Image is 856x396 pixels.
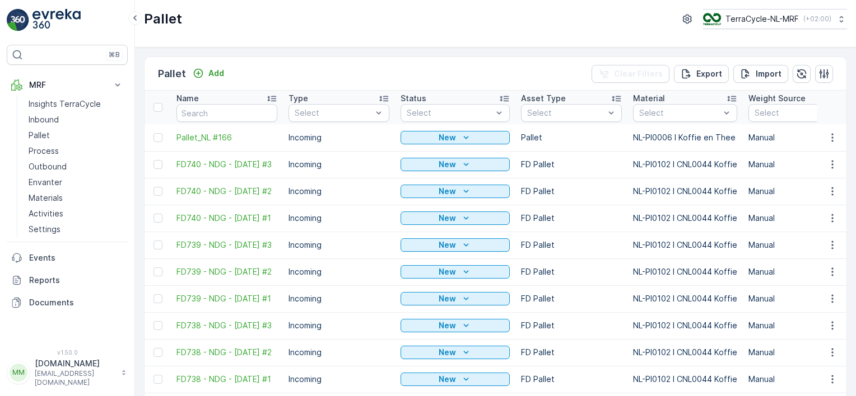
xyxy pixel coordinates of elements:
[743,151,855,178] td: Manual
[627,258,743,285] td: NL-PI0102 I CNL0044 Koffie
[743,232,855,258] td: Manual
[283,124,395,151] td: Incoming
[401,185,510,198] button: New
[24,159,128,175] a: Outbound
[7,247,128,269] a: Events
[439,320,456,331] p: New
[29,275,123,286] p: Reports
[592,65,669,83] button: Clear Filters
[283,205,395,232] td: Incoming
[627,339,743,366] td: NL-PI0102 I CNL0044 Koffie
[153,375,162,384] div: Toggle Row Selected
[29,252,123,263] p: Events
[158,66,186,82] p: Pallet
[29,224,61,235] p: Settings
[283,285,395,312] td: Incoming
[153,348,162,357] div: Toggle Row Selected
[176,374,277,385] span: FD738 - NDG - [DATE] #1
[639,107,720,119] p: Select
[153,160,162,169] div: Toggle Row Selected
[295,107,372,119] p: Select
[29,192,63,204] p: Materials
[7,349,128,356] span: v 1.50.0
[153,267,162,276] div: Toggle Row Selected
[627,124,743,151] td: NL-PI0006 I Koffie en Thee
[176,374,277,385] a: FD738 - NDG - 11.09.2025 #1
[439,293,456,304] p: New
[153,187,162,196] div: Toggle Row Selected
[627,232,743,258] td: NL-PI0102 I CNL0044 Koffie
[439,347,456,358] p: New
[627,285,743,312] td: NL-PI0102 I CNL0044 Koffie
[439,374,456,385] p: New
[176,213,277,224] a: FD740 - NDG - 25.09.2025 #1
[35,358,115,369] p: [DOMAIN_NAME]
[627,366,743,393] td: NL-PI0102 I CNL0044 Koffie
[743,205,855,232] td: Manual
[283,339,395,366] td: Incoming
[439,213,456,224] p: New
[743,258,855,285] td: Manual
[29,79,105,91] p: MRF
[401,238,510,252] button: New
[627,205,743,232] td: NL-PI0102 I CNL0044 Koffie
[439,159,456,170] p: New
[176,239,277,251] a: FD739 - NDG - 19.09.2025 #3
[283,312,395,339] td: Incoming
[176,132,277,143] a: Pallet_NL #166
[153,294,162,303] div: Toggle Row Selected
[515,339,627,366] td: FD Pallet
[401,93,426,104] p: Status
[283,151,395,178] td: Incoming
[24,190,128,206] a: Materials
[439,186,456,197] p: New
[10,364,27,381] div: MM
[176,93,199,104] p: Name
[176,213,277,224] span: FD740 - NDG - [DATE] #1
[24,128,128,143] a: Pallet
[176,347,277,358] a: FD738 - NDG - 11.09.2025 #2
[515,312,627,339] td: FD Pallet
[756,68,781,79] p: Import
[748,93,806,104] p: Weight Source
[208,68,224,79] p: Add
[7,269,128,291] a: Reports
[29,114,59,125] p: Inbound
[755,107,832,119] p: Select
[283,232,395,258] td: Incoming
[176,239,277,251] span: FD739 - NDG - [DATE] #3
[696,68,722,79] p: Export
[24,112,128,128] a: Inbound
[7,9,29,31] img: logo
[743,339,855,366] td: Manual
[176,266,277,277] span: FD739 - NDG - [DATE] #2
[153,241,162,249] div: Toggle Row Selected
[627,178,743,205] td: NL-PI0102 I CNL0044 Koffie
[725,13,799,25] p: TerraCycle-NL-MRF
[24,221,128,237] a: Settings
[176,186,277,197] a: FD740 - NDG - 25.09.2025 #2
[176,104,277,122] input: Search
[527,107,604,119] p: Select
[176,320,277,331] span: FD738 - NDG - [DATE] #3
[407,107,492,119] p: Select
[401,265,510,279] button: New
[703,9,847,29] button: TerraCycle-NL-MRF(+02:00)
[24,175,128,190] a: Envanter
[153,214,162,223] div: Toggle Row Selected
[29,161,67,172] p: Outbound
[515,232,627,258] td: FD Pallet
[401,373,510,386] button: New
[29,145,59,157] p: Process
[633,93,665,104] p: Material
[283,366,395,393] td: Incoming
[24,206,128,221] a: Activities
[32,9,81,31] img: logo_light-DOdMpM7g.png
[35,369,115,387] p: [EMAIL_ADDRESS][DOMAIN_NAME]
[515,258,627,285] td: FD Pallet
[176,320,277,331] a: FD738 - NDG - 11.09.2025 #3
[29,177,62,188] p: Envanter
[401,346,510,359] button: New
[614,68,663,79] p: Clear Filters
[515,151,627,178] td: FD Pallet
